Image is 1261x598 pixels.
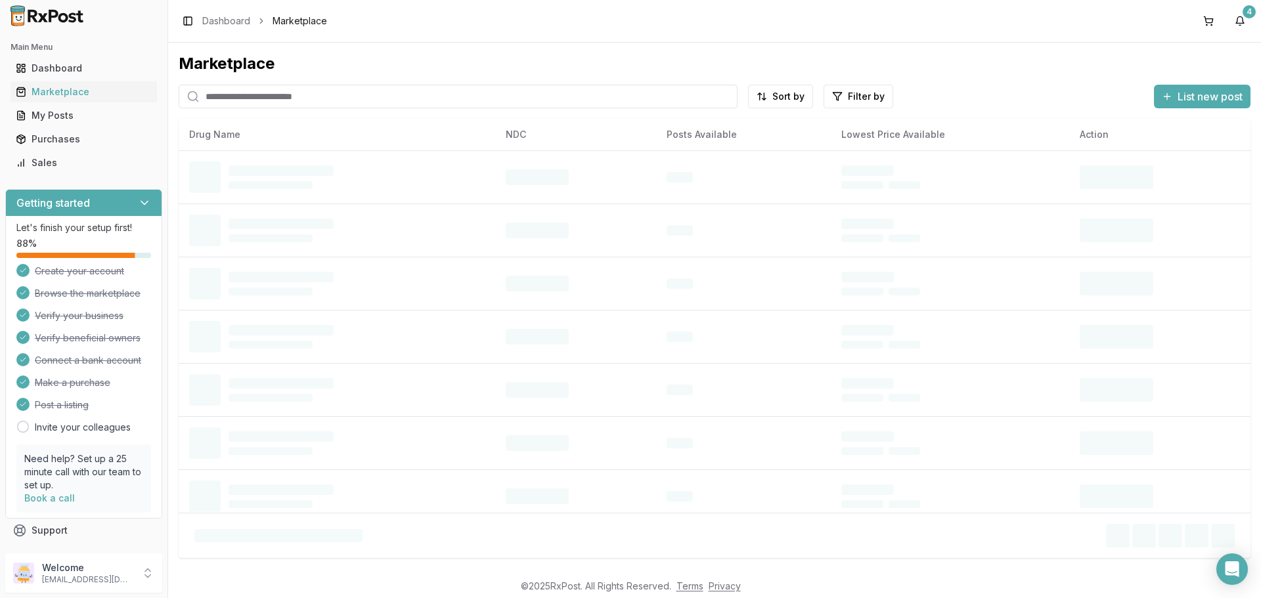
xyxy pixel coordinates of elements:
[824,85,893,108] button: Filter by
[5,105,162,126] button: My Posts
[16,109,152,122] div: My Posts
[16,195,90,211] h3: Getting started
[35,265,124,278] span: Create your account
[35,287,141,300] span: Browse the marketplace
[5,129,162,150] button: Purchases
[35,309,123,322] span: Verify your business
[16,221,151,234] p: Let's finish your setup first!
[179,53,1250,74] div: Marketplace
[202,14,327,28] nav: breadcrumb
[831,119,1070,150] th: Lowest Price Available
[24,452,143,492] p: Need help? Set up a 25 minute call with our team to set up.
[1229,11,1250,32] button: 4
[5,519,162,542] button: Support
[1069,119,1250,150] th: Action
[676,580,703,591] a: Terms
[5,542,162,566] button: Feedback
[1178,89,1243,104] span: List new post
[5,5,89,26] img: RxPost Logo
[179,119,495,150] th: Drug Name
[11,127,157,151] a: Purchases
[709,580,741,591] a: Privacy
[772,90,805,103] span: Sort by
[13,563,34,584] img: User avatar
[11,56,157,80] a: Dashboard
[16,85,152,98] div: Marketplace
[1216,553,1248,585] div: Open Intercom Messenger
[848,90,885,103] span: Filter by
[5,81,162,102] button: Marketplace
[24,492,75,503] a: Book a call
[5,58,162,79] button: Dashboard
[42,574,133,585] p: [EMAIL_ADDRESS][DOMAIN_NAME]
[1154,91,1250,104] a: List new post
[16,62,152,75] div: Dashboard
[16,237,37,250] span: 88 %
[5,152,162,173] button: Sales
[748,85,813,108] button: Sort by
[1243,5,1256,18] div: 4
[35,331,141,345] span: Verify beneficial owners
[35,376,110,389] span: Make a purchase
[11,104,157,127] a: My Posts
[16,133,152,146] div: Purchases
[495,119,656,150] th: NDC
[35,398,89,412] span: Post a listing
[11,151,157,175] a: Sales
[42,561,133,574] p: Welcome
[656,119,831,150] th: Posts Available
[11,80,157,104] a: Marketplace
[11,42,157,53] h2: Main Menu
[32,547,76,561] span: Feedback
[273,14,327,28] span: Marketplace
[35,354,141,367] span: Connect a bank account
[35,421,131,434] a: Invite your colleagues
[1154,85,1250,108] button: List new post
[16,156,152,169] div: Sales
[202,14,250,28] a: Dashboard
